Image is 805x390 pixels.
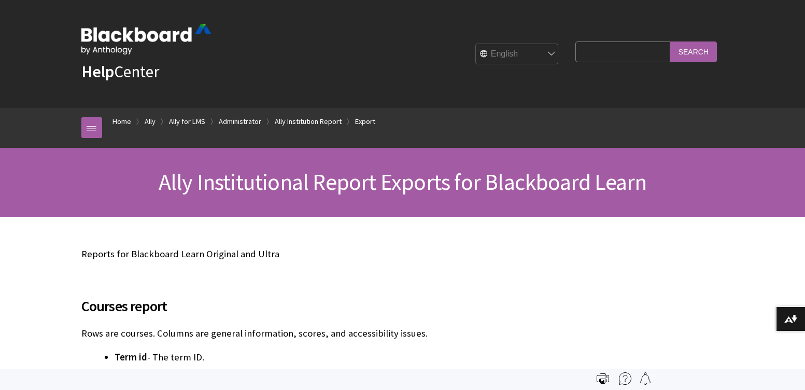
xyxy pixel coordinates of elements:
[670,41,717,62] input: Search
[597,372,609,385] img: Print
[115,350,571,365] li: - The term ID.
[145,115,156,128] a: Ally
[81,295,571,317] span: Courses report
[355,115,375,128] a: Export
[115,366,571,381] li: - The term name.
[275,115,342,128] a: Ally Institution Report
[81,61,159,82] a: HelpCenter
[639,372,652,385] img: Follow this page
[81,327,571,340] p: Rows are courses. Columns are general information, scores, and accessibility issues.
[115,351,147,363] span: Term id
[81,61,114,82] strong: Help
[112,115,131,128] a: Home
[81,24,211,54] img: Blackboard by Anthology
[476,44,559,65] select: Site Language Selector
[619,372,631,385] img: More help
[219,115,261,128] a: Administrator
[159,168,647,196] span: Ally Institutional Report Exports for Blackboard Learn
[115,367,162,379] span: Term name
[169,115,205,128] a: Ally for LMS
[81,247,571,261] p: Reports for Blackboard Learn Original and Ultra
